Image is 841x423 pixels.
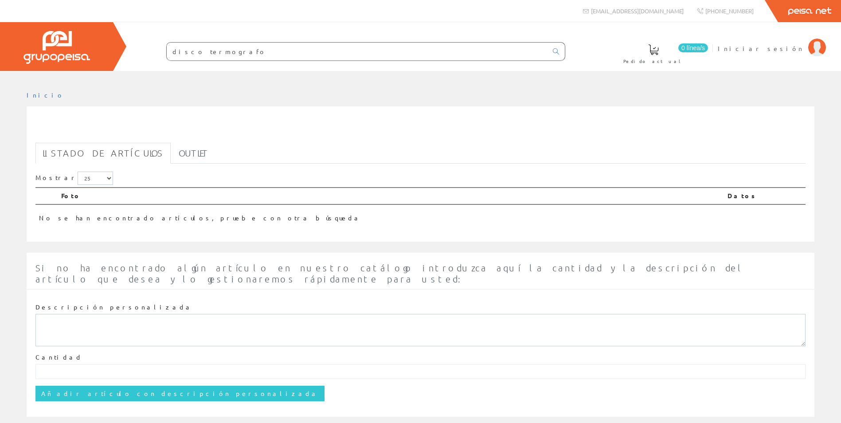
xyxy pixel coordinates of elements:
[23,31,90,64] img: Grupo Peisa
[705,7,754,15] span: [PHONE_NUMBER]
[591,7,684,15] span: [EMAIL_ADDRESS][DOMAIN_NAME]
[678,43,708,52] span: 0 línea/s
[35,172,113,185] label: Mostrar
[724,188,806,204] th: Datos
[35,204,724,226] td: No se han encontrado artículos, pruebe con otra búsqueda
[35,386,325,401] input: Añadir artículo con descripción personalizada
[35,303,193,312] label: Descripción personalizada
[167,43,548,60] input: Buscar ...
[172,143,215,164] a: Outlet
[623,57,684,66] span: Pedido actual
[27,91,64,99] a: Inicio
[35,262,745,284] span: Si no ha encontrado algún artículo en nuestro catálogo introduzca aquí la cantidad y la descripci...
[35,353,82,362] label: Cantidad
[35,143,171,164] a: Listado de artículos
[58,188,724,204] th: Foto
[78,172,113,185] select: Mostrar
[35,121,806,138] h1: disco termografo
[718,44,804,53] span: Iniciar sesión
[718,37,826,45] a: Iniciar sesión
